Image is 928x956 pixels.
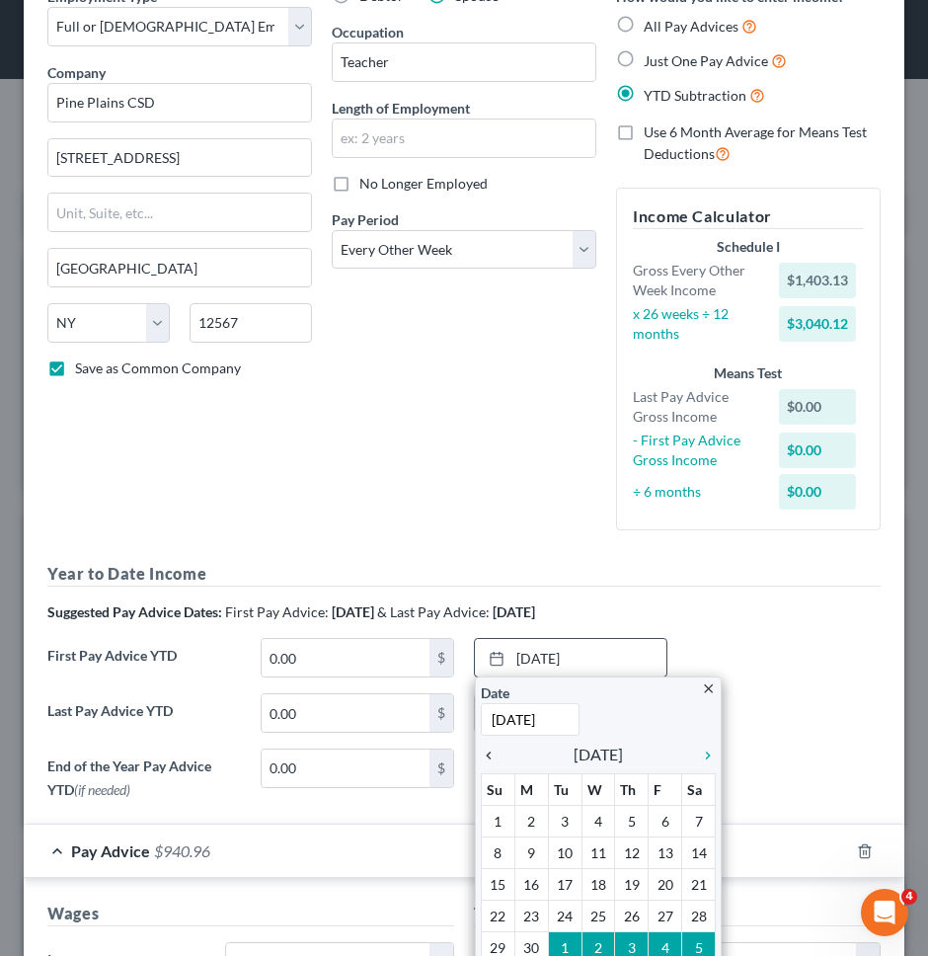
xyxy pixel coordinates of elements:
[71,841,150,860] span: Pay Advice
[623,304,769,344] div: x 26 weeks ÷ 12 months
[429,639,453,677] div: $
[262,694,429,732] input: 0.00
[548,869,581,901] td: 17
[690,743,716,766] a: chevron_right
[514,806,548,837] td: 2
[48,194,311,231] input: Unit, Suite, etc...
[38,749,251,808] label: End of the Year Pay Advice YTD
[333,119,595,157] input: ex: 2 years
[633,204,864,229] h5: Income Calculator
[644,52,768,69] span: Just One Pay Advice
[262,750,429,787] input: 0.00
[482,837,515,869] td: 8
[548,901,581,932] td: 24
[48,249,311,286] input: Enter city...
[682,837,716,869] td: 14
[482,806,515,837] td: 1
[38,638,251,693] label: First Pay Advice YTD
[333,43,595,81] input: --
[615,774,649,806] th: Th
[574,743,623,766] span: [DATE]
[623,482,769,502] div: ÷ 6 months
[74,781,130,798] span: (if needed)
[779,263,856,298] div: $1,403.13
[581,774,615,806] th: W
[359,175,488,192] span: No Longer Employed
[47,562,881,587] h5: Year to Date Income
[649,901,682,932] td: 27
[682,901,716,932] td: 28
[623,431,769,470] div: - First Pay Advice Gross Income
[682,774,716,806] th: Sa
[581,869,615,901] td: 18
[474,902,881,926] h5: Tax Deductions
[332,22,404,42] label: Occupation
[615,869,649,901] td: 19
[682,806,716,837] td: 7
[514,774,548,806] th: M
[649,837,682,869] td: 13
[779,433,856,468] div: $0.00
[475,639,666,677] a: [DATE]
[861,889,908,936] iframe: Intercom live chat
[514,869,548,901] td: 16
[262,639,429,677] input: 0.00
[482,774,515,806] th: Su
[47,83,312,122] input: Search company by name...
[482,869,515,901] td: 15
[623,261,769,300] div: Gross Every Other Week Income
[548,774,581,806] th: Tu
[633,363,864,383] div: Means Test
[429,694,453,732] div: $
[690,748,716,763] i: chevron_right
[581,837,615,869] td: 11
[225,603,329,620] span: First Pay Advice:
[633,237,864,257] div: Schedule I
[779,306,856,342] div: $3,040.12
[581,806,615,837] td: 4
[75,359,241,376] span: Save as Common Company
[779,389,856,425] div: $0.00
[481,682,509,703] label: Date
[581,901,615,932] td: 25
[514,901,548,932] td: 23
[548,806,581,837] td: 3
[332,211,399,228] span: Pay Period
[644,18,738,35] span: All Pay Advices
[901,889,917,905] span: 4
[779,474,856,510] div: $0.00
[644,87,746,104] span: YTD Subtraction
[701,677,716,699] a: close
[47,902,454,926] h5: Wages
[644,123,867,162] span: Use 6 Month Average for Means Test Deductions
[548,837,581,869] td: 10
[615,901,649,932] td: 26
[649,869,682,901] td: 20
[649,806,682,837] td: 6
[48,139,311,177] input: Enter address...
[493,603,535,620] strong: [DATE]
[481,743,506,766] a: chevron_left
[615,806,649,837] td: 5
[47,64,106,81] span: Company
[377,603,490,620] span: & Last Pay Advice:
[682,869,716,901] td: 21
[332,98,470,119] label: Length of Employment
[429,750,453,787] div: $
[623,387,769,427] div: Last Pay Advice Gross Income
[154,841,210,860] span: $940.96
[649,774,682,806] th: F
[332,603,374,620] strong: [DATE]
[482,901,515,932] td: 22
[701,681,716,696] i: close
[47,603,222,620] strong: Suggested Pay Advice Dates:
[514,837,548,869] td: 9
[481,748,506,763] i: chevron_left
[38,693,251,749] label: Last Pay Advice YTD
[615,837,649,869] td: 12
[190,303,312,343] input: Enter zip...
[481,703,580,736] input: 1/1/2013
